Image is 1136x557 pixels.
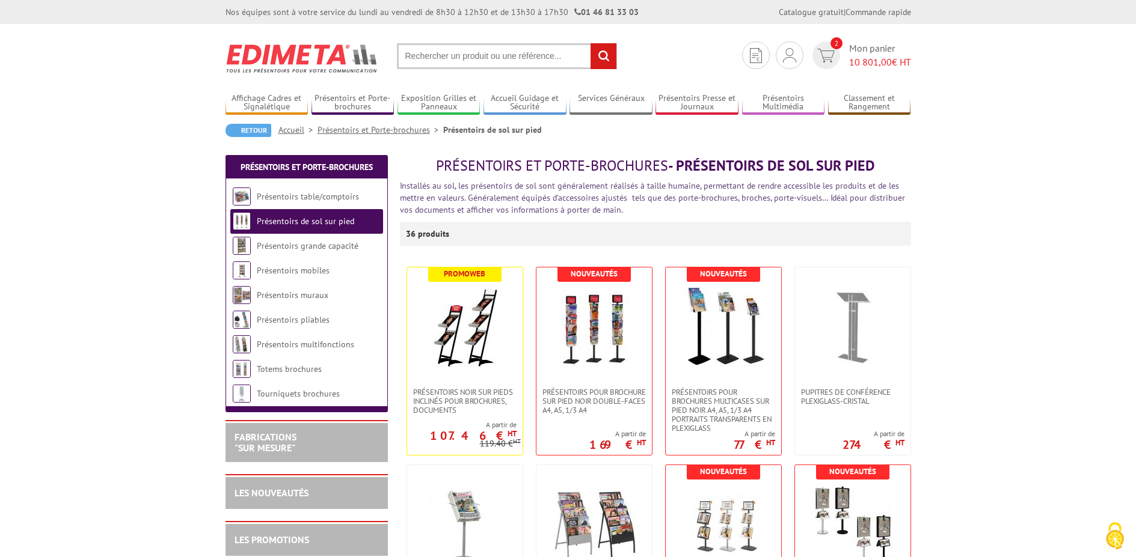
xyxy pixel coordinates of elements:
[235,534,309,546] a: LES PROMOTIONS
[672,388,775,433] span: Présentoirs pour brochures multicases sur pied NOIR A4, A5, 1/3 A4 Portraits transparents en plex...
[750,48,762,63] img: devis rapide
[233,311,251,329] img: Présentoirs pliables
[700,466,747,476] b: Nouveautés
[828,93,911,113] a: Classement et Rangement
[700,269,747,279] b: Nouveautés
[233,360,251,378] img: Totems brochures
[779,6,911,18] div: |
[766,437,775,448] sup: HT
[895,437,904,448] sup: HT
[637,437,646,448] sup: HT
[443,124,542,136] li: Présentoirs de sol sur pied
[817,49,835,62] img: devis rapide
[318,124,443,135] a: Présentoirs et Porte-brochures
[233,237,251,255] img: Présentoirs grande capacité
[233,187,251,205] img: Présentoirs table/comptoirs
[436,156,668,175] span: Présentoirs et Porte-brochures
[734,429,775,439] span: A partir de
[843,429,904,439] span: A partir de
[233,335,251,353] img: Présentoirs multifonctions
[257,191,359,202] a: Présentoirs table/comptoirs
[400,158,911,174] h1: - Présentoirs de sol sur pied
[257,240,358,251] a: Présentoirs grande capacité
[233,286,251,304] img: Présentoirs muraux
[226,124,271,137] a: Retour
[811,285,895,370] img: Pupitres de conférence plexiglass-cristal
[849,41,911,69] span: Mon panier
[226,36,379,81] img: Edimeta
[406,222,451,246] p: 36 produits
[809,41,911,69] a: devis rapide 2 Mon panier 10 801,00€ HT
[801,388,904,406] span: Pupitres de conférence plexiglass-cristal
[423,285,507,369] img: Présentoirs NOIR sur pieds inclinés pour brochures, documents
[257,314,330,325] a: Présentoirs pliables
[257,339,354,350] a: Présentoirs multifonctions
[257,216,354,227] a: Présentoirs de sol sur pied
[257,290,328,300] a: Présentoirs muraux
[513,437,521,445] sup: HT
[257,265,330,276] a: Présentoirs mobiles
[430,432,517,439] p: 107.46 €
[1100,521,1130,551] img: Cookies (fenêtre modale)
[484,93,566,113] a: Accueil Guidage et Sécurité
[235,431,296,454] a: FABRICATIONS"Sur Mesure"
[849,56,892,68] span: 10 801,00
[536,388,652,415] a: Présentoirs pour brochure sur pied NOIR double-faces A4, A5, 1/3 A4
[552,285,636,370] img: Présentoirs pour brochure sur pied NOIR double-faces A4, A5, 1/3 A4
[849,55,911,69] span: € HT
[257,388,340,399] a: Tourniquets brochures
[779,7,844,17] a: Catalogue gratuit
[241,162,373,172] a: Présentoirs et Porte-brochures
[235,487,309,499] a: LES NOUVEAUTÉS
[226,6,639,18] div: Nos équipes sont à votre service du lundi au vendredi de 8h30 à 12h30 et de 13h30 à 17h30
[831,37,843,49] span: 2
[795,388,910,406] a: Pupitres de conférence plexiglass-cristal
[397,43,617,69] input: Rechercher un produit ou une référence...
[407,388,523,415] a: Présentoirs NOIR sur pieds inclinés pour brochures, documents
[846,7,911,17] a: Commande rapide
[400,180,905,215] font: Installés au sol, les présentoirs de sol sont généralement réalisés à taille humaine, permettant ...
[508,428,517,439] sup: HT
[656,93,738,113] a: Présentoirs Presse et Journaux
[783,48,796,62] img: devis rapide
[226,93,309,113] a: Affichage Cadres et Signalétique
[312,93,395,113] a: Présentoirs et Porte-brochures
[398,93,480,113] a: Exposition Grilles et Panneaux
[257,364,322,374] a: Totems brochures
[589,429,646,439] span: A partir de
[278,124,318,135] a: Accueil
[233,261,251,279] img: Présentoirs mobiles
[589,441,646,448] p: 169 €
[480,439,521,448] p: 119.40 €
[233,385,251,403] img: Tourniquets brochures
[734,441,775,448] p: 77 €
[407,420,517,430] span: A partir de
[829,466,876,476] b: Nouveautés
[542,388,646,415] span: Présentoirs pour brochure sur pied NOIR double-faces A4, A5, 1/3 A4
[666,388,781,433] a: Présentoirs pour brochures multicases sur pied NOIR A4, A5, 1/3 A4 Portraits transparents en plex...
[233,212,251,230] img: Présentoirs de sol sur pied
[681,285,766,370] img: Présentoirs pour brochures multicases sur pied NOIR A4, A5, 1/3 A4 Portraits transparents en plex...
[843,441,904,448] p: 274 €
[574,7,639,17] strong: 01 46 81 33 03
[444,269,485,279] b: Promoweb
[591,43,616,69] input: rechercher
[1094,516,1136,557] button: Cookies (fenêtre modale)
[570,93,652,113] a: Services Généraux
[413,388,517,415] span: Présentoirs NOIR sur pieds inclinés pour brochures, documents
[571,269,618,279] b: Nouveautés
[742,93,825,113] a: Présentoirs Multimédia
